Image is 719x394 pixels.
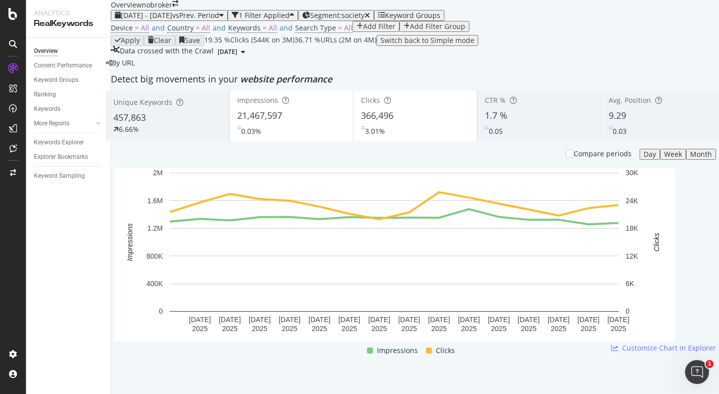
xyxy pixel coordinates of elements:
span: [DATE] - [DATE] [121,10,172,20]
text: [DATE] [309,316,331,324]
text: 2025 [431,325,447,333]
text: [DATE] [488,316,510,324]
iframe: Intercom live chat [685,360,709,384]
text: 0 [159,307,163,315]
span: All [141,23,149,32]
a: Keyword Sampling [34,171,103,181]
img: Equal [485,126,489,129]
text: 2025 [252,325,268,333]
text: 12K [626,252,639,260]
a: More Reports [34,118,93,129]
div: Week [664,150,682,158]
button: Switch back to Simple mode [376,35,478,46]
a: Content Performance [34,60,103,71]
div: 19.35 % Clicks ( 544K on 3M ) [204,35,295,46]
text: 2025 [282,325,297,333]
div: Keyword Groups [34,75,78,85]
div: Compare periods [574,149,632,159]
svg: A chart. [114,168,675,341]
div: Explorer Bookmarks [34,152,88,162]
div: RealKeywords [34,18,102,29]
div: Switch back to Simple mode [380,36,474,44]
text: 2025 [551,325,566,333]
a: Explorer Bookmarks [34,152,103,162]
button: Save [175,35,204,46]
text: 2025 [611,325,626,333]
text: [DATE] [279,316,301,324]
span: All [269,23,277,32]
text: [DATE] [219,316,241,324]
text: Clicks [653,233,661,251]
div: Month [690,150,712,158]
div: More Reports [34,118,69,129]
button: Month [686,149,716,160]
div: Keywords [34,104,60,114]
button: Clear [144,35,175,46]
span: vs Prev. Period [172,10,219,20]
button: Segment:society [298,10,374,21]
text: [DATE] [398,316,420,324]
span: = [135,23,139,32]
span: 1 [706,360,714,368]
span: All [344,23,353,32]
button: Apply [111,35,144,46]
div: Day [644,150,656,158]
span: 2025 Aug. 4th [218,47,237,56]
text: 2025 [312,325,327,333]
span: and [152,23,165,32]
span: All [202,23,210,32]
span: Keywords [228,23,261,32]
a: Keyword Groups [34,75,103,85]
text: 2025 [192,325,208,333]
span: Impressions [237,95,278,105]
text: [DATE] [548,316,570,324]
span: = [338,23,342,32]
span: Customize Chart in Explorer [622,343,716,353]
text: 2025 [491,325,506,333]
text: [DATE] [249,316,271,324]
button: Day [640,149,660,160]
text: 1.6M [147,197,163,205]
div: 3.01% [365,126,385,136]
img: Equal [237,126,241,129]
div: Detect big movements in your [111,73,719,86]
span: and [280,23,293,32]
div: Keyword Groups [385,11,440,19]
text: [DATE] [578,316,600,324]
img: Equal [609,126,613,129]
div: Clear [154,36,171,44]
img: Equal [361,126,365,129]
text: 18K [626,224,639,232]
div: Save [185,36,200,44]
span: CTR % [485,95,506,105]
span: Clicks [436,345,455,357]
span: Country [167,23,194,32]
button: Week [660,149,686,160]
span: Search Type [295,23,336,32]
div: 0.03% [241,126,261,136]
text: 2025 [222,325,238,333]
span: 9.29 [609,109,626,121]
text: 800K [146,252,163,260]
div: Add Filter Group [410,22,465,30]
span: Device [111,23,133,32]
span: = [263,23,267,32]
div: Apply [121,36,140,44]
text: Impressions [126,223,134,261]
div: 6.66% [119,124,139,134]
button: Keyword Groups [374,10,444,21]
div: Ranking [34,89,56,100]
a: Keywords Explorer [34,137,103,148]
button: [DATE] [214,46,249,58]
span: 457,863 [113,111,146,123]
a: Overview [34,46,103,56]
text: [DATE] [189,316,211,324]
span: and [213,23,226,32]
div: Content Performance [34,60,92,71]
text: [DATE] [607,316,629,324]
text: 2025 [521,325,536,333]
text: 2025 [461,325,477,333]
text: 0 [626,307,630,315]
div: Keywords Explorer [34,137,84,148]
